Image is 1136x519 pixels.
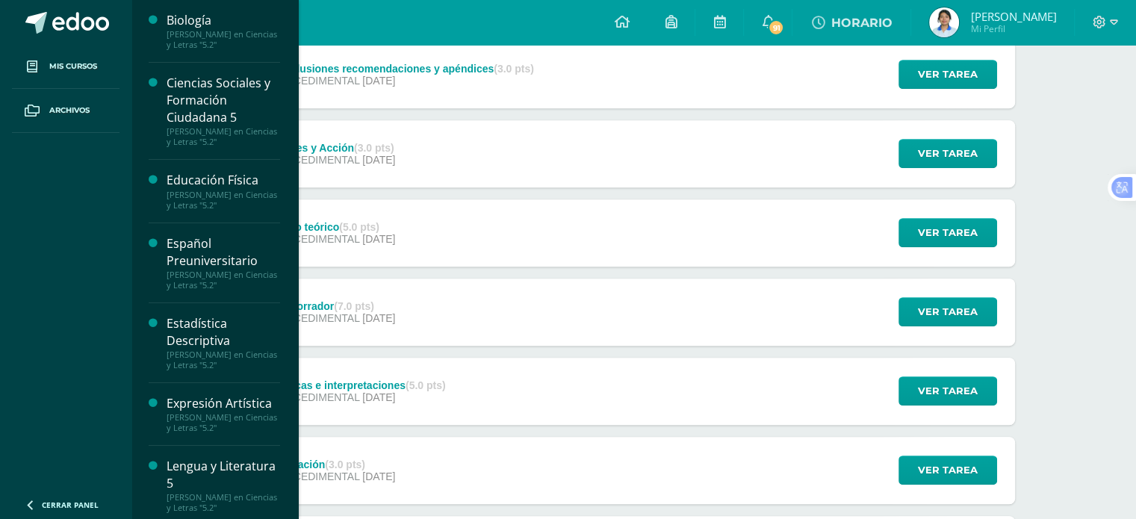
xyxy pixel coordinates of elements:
button: Ver tarea [898,139,997,168]
strong: (7.0 pts) [334,300,374,312]
div: Estadística Descriptiva [167,315,280,349]
a: Expresión Artística[PERSON_NAME] en Ciencias y Letras "5.2" [167,395,280,433]
span: [DATE] [362,233,395,245]
a: Ciencias Sociales y Formación Ciudadana 5[PERSON_NAME] en Ciencias y Letras "5.2" [167,75,280,147]
span: Ver tarea [918,140,978,167]
span: [DATE] [362,154,395,166]
span: Ver tarea [918,298,978,326]
span: Mis cursos [49,60,97,72]
div: Educación Física [167,172,280,189]
span: PROCEDIMENTAL [270,391,359,403]
span: PROCEDIMENTAL [270,154,359,166]
span: [DATE] [362,470,395,482]
div: Valores y Acción [270,142,395,154]
img: be41b22d4391fe00f6d6632fbaa4e162.png [929,7,959,37]
span: Ver tarea [918,219,978,246]
div: Gráficas e interpretaciones [270,379,445,391]
span: 91 [768,19,784,36]
span: PROCEDIMENTAL [270,75,359,87]
div: Expresión Artística [167,395,280,412]
div: Marco teórico [270,221,395,233]
div: 1er Borrador [270,300,395,312]
span: Archivos [49,105,90,116]
span: Cerrar panel [42,500,99,510]
a: Español Preuniversitario[PERSON_NAME] en Ciencias y Letras "5.2" [167,235,280,290]
a: Estadística Descriptiva[PERSON_NAME] en Ciencias y Letras "5.2" [167,315,280,370]
span: [DATE] [362,75,395,87]
div: [PERSON_NAME] en Ciencias y Letras "5.2" [167,412,280,433]
button: Ver tarea [898,297,997,326]
span: PROCEDIMENTAL [270,470,359,482]
a: Biología[PERSON_NAME] en Ciencias y Letras "5.2" [167,12,280,50]
div: [PERSON_NAME] en Ciencias y Letras "5.2" [167,126,280,147]
a: Archivos [12,89,120,133]
strong: (5.0 pts) [406,379,446,391]
div: Tabulación [270,459,395,470]
strong: (3.0 pts) [494,63,534,75]
strong: (3.0 pts) [325,459,365,470]
span: Ver tarea [918,60,978,88]
span: [DATE] [362,391,395,403]
span: HORARIO [831,16,892,30]
strong: (5.0 pts) [339,221,379,233]
button: Ver tarea [898,60,997,89]
a: Mis cursos [12,45,120,89]
span: Ver tarea [918,377,978,405]
strong: (3.0 pts) [354,142,394,154]
span: PROCEDIMENTAL [270,312,359,324]
button: Ver tarea [898,456,997,485]
div: [PERSON_NAME] en Ciencias y Letras "5.2" [167,29,280,50]
button: Ver tarea [898,218,997,247]
span: Mi Perfil [970,22,1056,35]
div: Ciencias Sociales y Formación Ciudadana 5 [167,75,280,126]
span: Ver tarea [918,456,978,484]
span: PROCEDIMENTAL [270,233,359,245]
div: Lengua y Literatura 5 [167,458,280,492]
div: [PERSON_NAME] en Ciencias y Letras "5.2" [167,190,280,211]
div: Biología [167,12,280,29]
div: [PERSON_NAME] en Ciencias y Letras "5.2" [167,349,280,370]
span: [DATE] [362,312,395,324]
button: Ver tarea [898,376,997,405]
div: Español Preuniversitario [167,235,280,270]
span: [PERSON_NAME] [970,9,1056,24]
div: [PERSON_NAME] en Ciencias y Letras "5.2" [167,270,280,290]
a: Educación Física[PERSON_NAME] en Ciencias y Letras "5.2" [167,172,280,210]
div: [PERSON_NAME] en Ciencias y Letras "5.2" [167,492,280,513]
a: Lengua y Literatura 5[PERSON_NAME] en Ciencias y Letras "5.2" [167,458,280,513]
div: Conclusiones recomendaciones y apéndices [270,63,533,75]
